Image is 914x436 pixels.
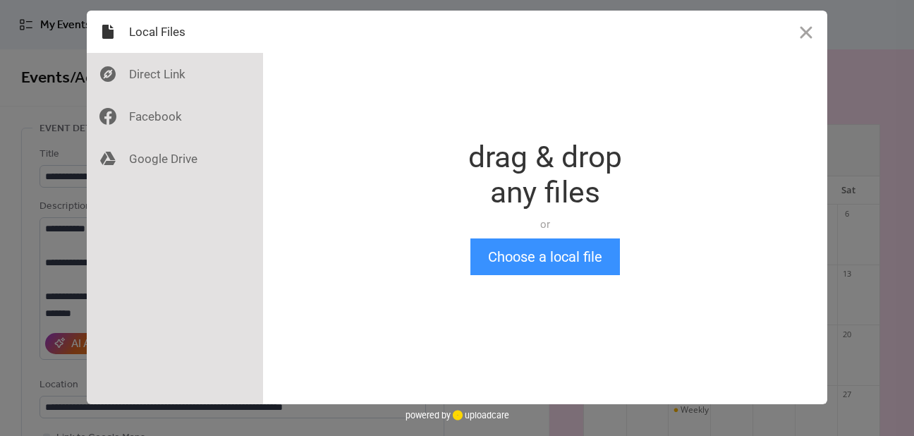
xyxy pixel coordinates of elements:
[468,217,622,231] div: or
[406,404,509,425] div: powered by
[785,11,827,53] button: Close
[468,140,622,210] div: drag & drop any files
[470,238,620,275] button: Choose a local file
[87,11,263,53] div: Local Files
[87,95,263,138] div: Facebook
[87,138,263,180] div: Google Drive
[451,410,509,420] a: uploadcare
[87,53,263,95] div: Direct Link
